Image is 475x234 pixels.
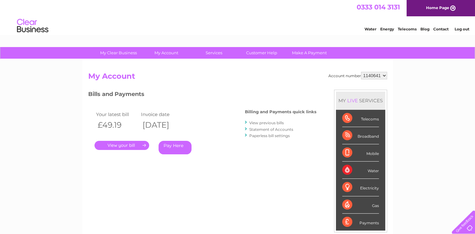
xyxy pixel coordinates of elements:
[94,110,140,119] td: Your latest bill
[139,110,185,119] td: Invoice date
[342,196,379,214] div: Gas
[342,127,379,144] div: Broadband
[342,179,379,196] div: Electricity
[433,27,449,31] a: Contact
[342,144,379,162] div: Mobile
[88,90,316,101] h3: Bills and Payments
[140,47,192,59] a: My Account
[420,27,429,31] a: Blog
[346,98,359,104] div: LIVE
[342,214,379,231] div: Payments
[89,3,386,30] div: Clear Business is a trading name of Verastar Limited (registered in [GEOGRAPHIC_DATA] No. 3667643...
[380,27,394,31] a: Energy
[357,3,400,11] a: 0333 014 3131
[454,27,469,31] a: Log out
[245,109,316,114] h4: Billing and Payments quick links
[188,47,240,59] a: Services
[342,110,379,127] div: Telecoms
[336,92,385,109] div: MY SERVICES
[398,27,417,31] a: Telecoms
[364,27,376,31] a: Water
[249,133,290,138] a: Paperless bill settings
[17,16,49,35] img: logo.png
[328,72,387,79] div: Account number
[88,72,387,84] h2: My Account
[249,127,293,132] a: Statement of Accounts
[249,120,284,125] a: View previous bills
[236,47,288,59] a: Customer Help
[93,47,144,59] a: My Clear Business
[94,119,140,131] th: £49.19
[94,141,149,150] a: .
[283,47,335,59] a: Make A Payment
[139,119,185,131] th: [DATE]
[159,141,192,154] a: Pay Here
[342,162,379,179] div: Water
